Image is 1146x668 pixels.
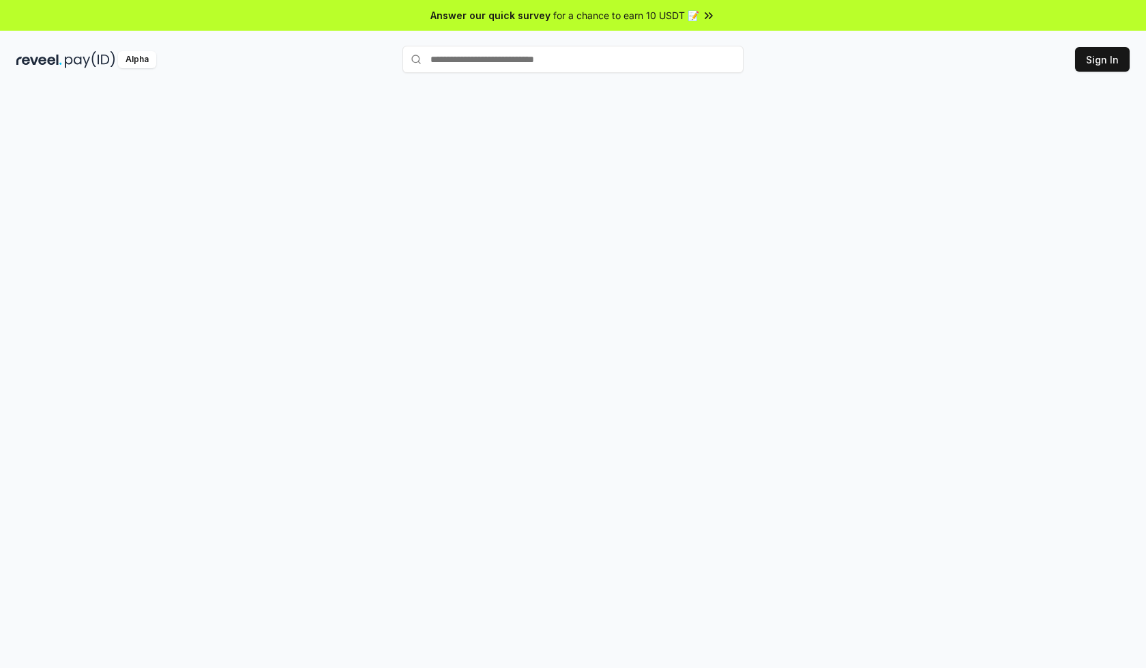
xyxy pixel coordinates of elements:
[430,8,550,23] span: Answer our quick survey
[553,8,699,23] span: for a chance to earn 10 USDT 📝
[118,51,156,68] div: Alpha
[1075,47,1130,72] button: Sign In
[65,51,115,68] img: pay_id
[16,51,62,68] img: reveel_dark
